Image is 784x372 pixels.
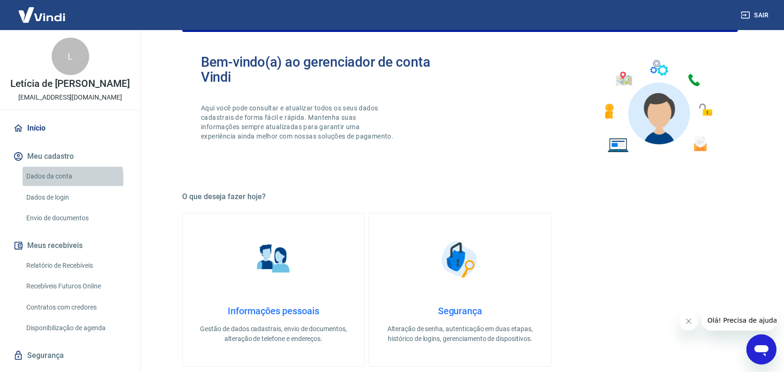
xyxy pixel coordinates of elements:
iframe: Fechar mensagem [679,312,698,331]
p: Gestão de dados cadastrais, envio de documentos, alteração de telefone e endereços. [198,324,349,344]
a: Envio de documentos [23,209,129,228]
img: Informações pessoais [250,236,297,283]
span: Olá! Precisa de ajuda? [6,7,79,14]
h4: Segurança [384,305,536,317]
p: Aqui você pode consultar e atualizar todos os seus dados cadastrais de forma fácil e rápida. Mant... [201,103,395,141]
button: Meus recebíveis [11,235,129,256]
a: Início [11,118,129,139]
p: Letícia de [PERSON_NAME] [10,79,130,89]
img: Segurança [437,236,484,283]
p: [EMAIL_ADDRESS][DOMAIN_NAME] [18,93,122,102]
img: Vindi [11,0,72,29]
p: Alteração de senha, autenticação em duas etapas, histórico de logins, gerenciamento de dispositivos. [384,324,536,344]
a: Relatório de Recebíveis [23,256,129,275]
a: Dados da conta [23,167,129,186]
div: L [52,38,89,75]
a: Contratos com credores [23,298,129,317]
a: Dados de login [23,188,129,207]
a: SegurançaSegurançaAlteração de senha, autenticação em duas etapas, histórico de logins, gerenciam... [369,213,551,367]
a: Recebíveis Futuros Online [23,277,129,296]
iframe: Mensagem da empresa [702,310,776,331]
h2: Bem-vindo(a) ao gerenciador de conta Vindi [201,54,460,85]
a: Informações pessoaisInformações pessoaisGestão de dados cadastrais, envio de documentos, alteraçã... [182,213,365,367]
h4: Informações pessoais [198,305,349,317]
button: Sair [739,7,773,24]
button: Meu cadastro [11,146,129,167]
a: Disponibilização de agenda [23,318,129,338]
a: Segurança [11,345,129,366]
h5: O que deseja fazer hoje? [182,192,738,201]
iframe: Botão para abrir a janela de mensagens [746,334,776,364]
img: Imagem de um avatar masculino com diversos icones exemplificando as funcionalidades do gerenciado... [596,54,719,158]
